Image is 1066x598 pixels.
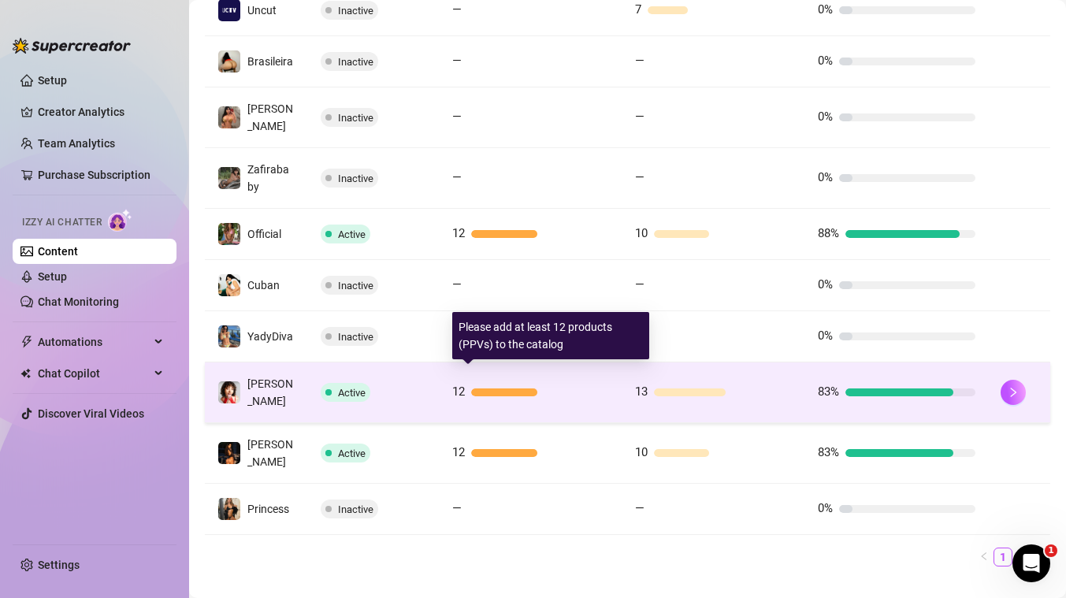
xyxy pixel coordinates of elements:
span: Active [338,228,366,240]
a: Settings [38,559,80,571]
a: Setup [38,270,67,283]
span: Inactive [338,112,373,124]
span: — [635,277,644,292]
span: 1 [1045,544,1057,557]
a: Team Analytics [38,137,115,150]
span: Active [338,387,366,399]
img: Cuban [218,274,240,296]
span: 12 [452,226,465,240]
li: 1 [994,548,1012,566]
span: 0% [818,110,833,124]
span: 0% [818,54,833,68]
span: — [635,110,644,124]
span: Inactive [338,280,373,292]
span: Official [247,228,281,240]
img: Princess [218,498,240,520]
span: — [452,54,462,68]
span: Automations [38,329,150,355]
span: 83% [818,445,839,459]
span: — [452,501,462,515]
img: YadyDiva [218,325,240,347]
span: Inactive [338,56,373,68]
a: 1 [994,548,1012,566]
span: 10 [635,226,648,240]
span: 88% [818,226,839,240]
span: Brasileira [247,55,293,68]
span: [PERSON_NAME] [247,438,293,468]
span: 0% [818,2,833,17]
img: Brasileira [218,50,240,72]
span: [PERSON_NAME] [247,377,293,407]
span: [PERSON_NAME] [247,102,293,132]
span: 13 [635,384,648,399]
a: Creator Analytics [38,99,164,124]
span: 0% [818,501,833,515]
span: 12 [452,445,465,459]
button: right [1001,380,1026,405]
a: Discover Viral Videos [38,407,144,420]
img: Priscilla [218,106,240,128]
iframe: Intercom live chat [1012,544,1050,582]
span: Active [338,448,366,459]
span: Cuban [247,279,280,292]
span: — [452,170,462,184]
span: 12 [452,384,465,399]
a: Setup [38,74,67,87]
span: Chat Copilot [38,361,150,386]
span: 7 [635,2,641,17]
span: Izzy AI Chatter [22,215,102,230]
a: Purchase Subscription [38,169,150,181]
span: thunderbolt [20,336,33,348]
span: left [979,552,989,561]
li: Previous Page [975,548,994,566]
span: — [452,277,462,292]
span: — [635,170,644,184]
img: Zafirababy [218,167,240,189]
span: Inactive [338,503,373,515]
button: left [975,548,994,566]
div: Please add at least 12 products (PPVs) to the catalog [452,312,649,359]
span: 83% [818,384,839,399]
img: logo-BBDzfeDw.svg [13,38,131,54]
span: — [635,501,644,515]
a: Content [38,245,78,258]
span: 0% [818,277,833,292]
span: Uncut [247,4,277,17]
span: — [452,110,462,124]
img: Jessica [218,381,240,403]
span: Inactive [338,5,373,17]
img: AI Chatter [108,209,132,232]
a: Chat Monitoring [38,295,119,308]
span: 0% [818,329,833,343]
img: Vanessa [218,442,240,464]
span: right [1008,387,1019,398]
img: Chat Copilot [20,368,31,379]
span: Inactive [338,173,373,184]
span: 10 [635,445,648,459]
span: 0% [818,170,833,184]
span: Inactive [338,331,373,343]
span: YadyDiva [247,330,293,343]
span: Princess [247,503,289,515]
span: — [452,2,462,17]
img: Official [218,223,240,245]
span: — [635,54,644,68]
span: Zafirababy [247,163,289,193]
